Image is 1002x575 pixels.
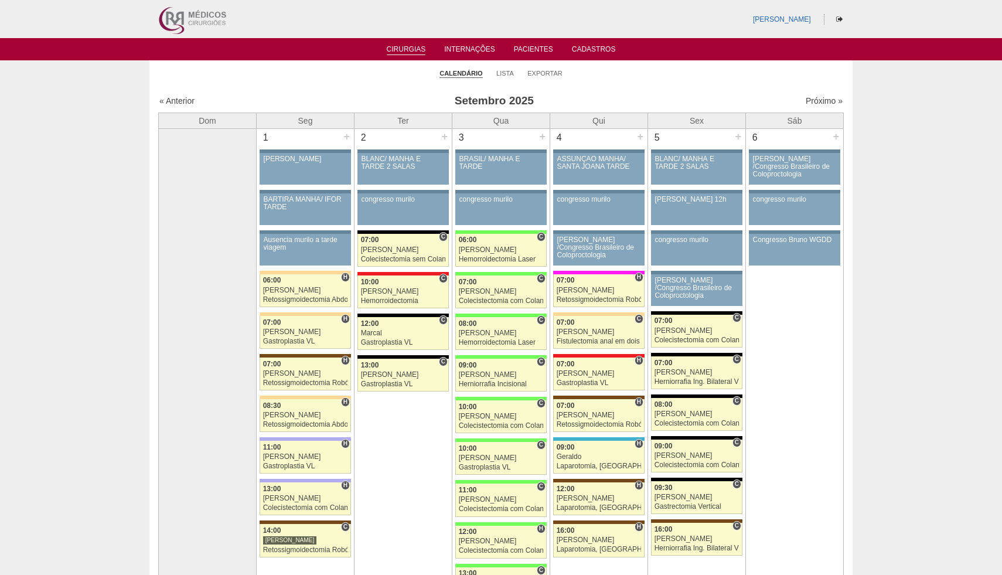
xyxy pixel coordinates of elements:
span: Hospital [635,522,643,532]
th: Seg [257,113,355,128]
div: Key: Aviso [651,149,742,153]
div: 6 [746,129,764,147]
span: Consultório [537,274,546,283]
div: Key: Aviso [651,190,742,193]
div: Key: Aviso [651,271,742,274]
span: Consultório [732,438,741,447]
span: Hospital [341,314,350,324]
div: [PERSON_NAME] [557,328,642,336]
span: Hospital [341,481,350,490]
span: Consultório [341,522,350,532]
div: Geraldo [557,453,642,461]
a: C 16:00 [PERSON_NAME] Herniorrafia Ing. Bilateral VL [651,523,742,556]
span: Hospital [635,273,643,282]
span: 07:00 [459,278,477,286]
a: Cadastros [572,45,616,57]
a: Congresso Bruno WGDD [749,234,840,266]
a: C 07:00 [PERSON_NAME] Colecistectomia com Colangiografia VL [455,275,547,308]
a: H 07:00 [PERSON_NAME] Gastroplastia VL [553,358,645,390]
div: Key: Brasil [455,397,547,400]
div: Retossigmoidectomia Robótica [557,421,642,428]
div: 3 [452,129,471,147]
a: Exportar [527,69,563,77]
div: [PERSON_NAME] /Congresso Brasileiro de Coloproctologia [655,277,739,300]
div: Colecistectomia sem Colangiografia VL [361,256,446,263]
div: Key: Aviso [553,190,645,193]
span: Consultório [537,482,546,491]
div: Key: Aviso [553,230,645,234]
div: [PERSON_NAME] /Congresso Brasileiro de Coloproctologia [753,155,837,179]
div: Key: Aviso [553,149,645,153]
div: + [342,129,352,144]
a: [PERSON_NAME] 12h [651,193,742,225]
th: Sáb [746,113,844,128]
a: BLANC/ MANHÃ E TARDE 2 SALAS [651,153,742,185]
div: ASSUNÇÃO MANHÃ/ SANTA JOANA TARDE [557,155,641,171]
span: 08:30 [263,402,281,410]
span: 12:00 [361,319,379,328]
div: Key: Aviso [357,149,449,153]
div: Colecistectomia com Colangiografia VL [459,422,544,430]
a: H 12:00 [PERSON_NAME] Colecistectomia com Colangiografia VL [455,526,547,559]
span: 12:00 [557,485,575,493]
a: C 06:00 [PERSON_NAME] Hemorroidectomia Laser [455,234,547,267]
span: Hospital [341,273,350,282]
span: 07:00 [557,402,575,410]
div: Key: Santa Joana [553,520,645,524]
a: H 07:00 [PERSON_NAME] Gastroplastia VL [260,316,351,349]
span: Hospital [341,356,350,365]
div: [PERSON_NAME] [459,454,544,462]
span: Consultório [732,313,741,322]
div: [PERSON_NAME] [263,536,317,545]
a: [PERSON_NAME] [260,153,351,185]
div: Key: Blanc [651,478,742,481]
a: C 13:00 [PERSON_NAME] Gastroplastia VL [357,359,449,392]
div: Colecistectomia com Colangiografia VL [459,297,544,305]
span: 09:30 [655,484,673,492]
a: H 16:00 [PERSON_NAME] Laparotomia, [GEOGRAPHIC_DATA], Drenagem, Bridas [553,524,645,557]
span: Hospital [635,397,643,407]
a: C 11:00 [PERSON_NAME] Colecistectomia com Colangiografia VL [455,484,547,516]
div: Fistulectomia anal em dois tempos [557,338,642,345]
div: [PERSON_NAME] [263,287,348,294]
div: [PERSON_NAME] [459,246,544,254]
div: Key: Assunção [357,272,449,275]
div: Hemorroidectomia Laser [459,339,544,346]
a: H 06:00 [PERSON_NAME] Retossigmoidectomia Abdominal VL [260,274,351,307]
div: Congresso Bruno WGDD [753,236,837,244]
div: Gastroplastia VL [557,379,642,387]
div: [PERSON_NAME] [655,452,739,460]
div: [PERSON_NAME] [263,411,348,419]
div: Key: Blanc [357,230,449,234]
div: Key: Aviso [749,190,840,193]
div: [PERSON_NAME] [263,328,348,336]
span: 07:00 [655,359,673,367]
span: Consultório [439,357,448,366]
span: Hospital [635,439,643,448]
div: Key: Aviso [651,230,742,234]
a: Ausencia murilo a tarde viagem [260,234,351,266]
div: [PERSON_NAME] [557,411,642,419]
div: Hemorroidectomia Laser [459,256,544,263]
div: [PERSON_NAME] [557,287,642,294]
div: Gastroplastia VL [263,462,348,470]
div: Gastroplastia VL [263,338,348,345]
div: Gastroplastia VL [361,339,446,346]
div: [PERSON_NAME] [361,288,446,295]
div: [PERSON_NAME] [361,371,446,379]
a: [PERSON_NAME] /Congresso Brasileiro de Coloproctologia [749,153,840,185]
div: Key: Blanc [651,394,742,398]
div: [PERSON_NAME] [263,495,348,502]
div: 4 [550,129,568,147]
a: Lista [496,69,514,77]
div: Hemorroidectomia [361,297,446,305]
a: H 08:30 [PERSON_NAME] Retossigmoidectomia Abdominal VL [260,399,351,432]
th: Sex [648,113,746,128]
div: Key: Bartira [260,396,351,399]
div: [PERSON_NAME] [557,370,642,377]
div: Key: Bartira [260,312,351,316]
a: C 08:00 [PERSON_NAME] Hemorroidectomia Laser [455,317,547,350]
a: C 08:00 [PERSON_NAME] Colecistectomia com Colangiografia VL [651,398,742,431]
span: Hospital [341,439,350,448]
div: [PERSON_NAME] [655,535,739,543]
